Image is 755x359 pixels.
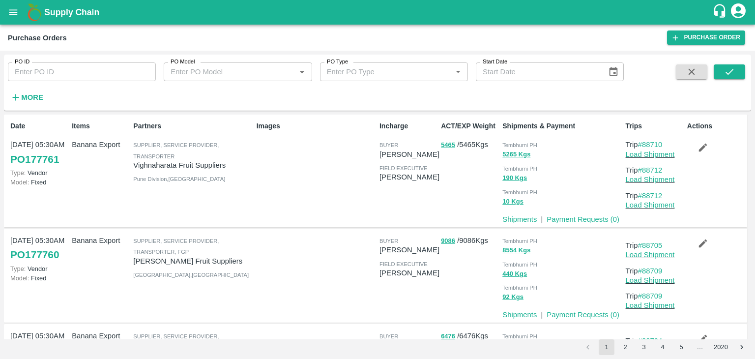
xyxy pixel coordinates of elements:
button: Choose date [604,62,623,81]
p: Fixed [10,273,68,283]
button: 9086 [441,236,455,247]
input: Enter PO Model [167,65,292,78]
label: PO Model [171,58,195,66]
p: Trip [626,266,683,276]
button: 6476 [441,331,455,342]
p: Trip [626,139,683,150]
span: Type: [10,169,26,177]
a: Load Shipment [626,201,675,209]
p: Trip [626,165,683,176]
span: Supplier, Service Provider, Transporter [133,142,219,159]
p: [PERSON_NAME] [379,172,439,182]
span: Tembhurni PH [502,285,537,291]
button: 10 Kgs [502,196,523,208]
span: Model: [10,274,29,282]
p: [PERSON_NAME] Fruit Suppliers [133,256,252,267]
p: Images [257,121,376,131]
a: Shipments [502,215,537,223]
a: Payment Requests (0) [547,311,619,319]
a: #88709 [638,292,663,300]
span: buyer [379,333,398,339]
a: #88709 [638,267,663,275]
button: More [8,89,46,106]
a: Load Shipment [626,251,675,259]
span: Tembhurni PH [502,142,537,148]
p: [DATE] 05:30AM [10,330,68,341]
p: Date [10,121,68,131]
span: field executive [379,261,428,267]
div: | [537,210,543,225]
button: 8554 Kgs [502,245,530,256]
a: Load Shipment [626,150,675,158]
a: PO177760 [10,246,59,264]
p: Items [72,121,129,131]
a: Payment Requests (0) [547,215,619,223]
p: [PERSON_NAME] [379,244,439,255]
p: [PERSON_NAME] [379,149,439,160]
p: Banana Export [72,235,129,246]
label: PO Type [327,58,348,66]
p: ACT/EXP Weight [441,121,498,131]
p: / 9086 Kgs [441,235,498,246]
p: Vendor [10,264,68,273]
p: [DATE] 05:30AM [10,139,68,150]
span: [GEOGRAPHIC_DATA] , [GEOGRAPHIC_DATA] [133,272,249,278]
span: Pune Division , [GEOGRAPHIC_DATA] [133,176,225,182]
nav: pagination navigation [579,339,751,355]
div: Purchase Orders [8,31,67,44]
p: Trip [626,291,683,301]
a: PO177761 [10,150,59,168]
b: Supply Chain [44,7,99,17]
button: Go to page 3 [636,339,652,355]
button: Go to page 2020 [711,339,731,355]
span: Tembhurni PH [502,189,537,195]
a: Purchase Order [667,30,745,45]
p: Trip [626,240,683,251]
p: Vighnaharata Fruit Suppliers [133,160,252,171]
div: account of current user [729,2,747,23]
span: Tembhurni PH [502,262,537,268]
p: / 6476 Kgs [441,330,498,342]
p: Incharge [379,121,437,131]
button: 190 Kgs [502,173,527,184]
button: 92 Kgs [502,292,523,303]
input: Enter PO ID [8,62,156,81]
span: field executive [379,165,428,171]
button: Go to next page [734,339,750,355]
label: Start Date [483,58,507,66]
button: Open [295,65,308,78]
strong: More [21,93,43,101]
p: Trip [626,335,683,346]
p: Trip [626,190,683,201]
span: Model: [10,179,29,186]
a: Load Shipment [626,276,675,284]
span: buyer [379,142,398,148]
p: Fixed [10,178,68,187]
div: customer-support [712,3,729,21]
a: #88712 [638,192,663,200]
div: | [537,305,543,320]
button: Go to page 4 [655,339,670,355]
input: Start Date [476,62,600,81]
button: Go to page 2 [617,339,633,355]
div: … [692,343,708,352]
p: Partners [133,121,252,131]
a: Load Shipment [626,301,675,309]
button: 440 Kgs [502,269,527,280]
p: Actions [687,121,745,131]
p: [DATE] 05:30AM [10,235,68,246]
p: Shipments & Payment [502,121,621,131]
button: page 1 [599,339,614,355]
a: Shipments [502,311,537,319]
p: Vendor [10,168,68,178]
button: 5465 [441,140,455,151]
label: PO ID [15,58,29,66]
button: Go to page 5 [673,339,689,355]
button: open drawer [2,1,25,24]
span: Tembhurni PH [502,238,537,244]
a: #88712 [638,166,663,174]
p: Banana Export [72,139,129,150]
span: Tembhurni PH [502,333,537,339]
a: Supply Chain [44,5,712,19]
p: [PERSON_NAME] [379,268,439,278]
